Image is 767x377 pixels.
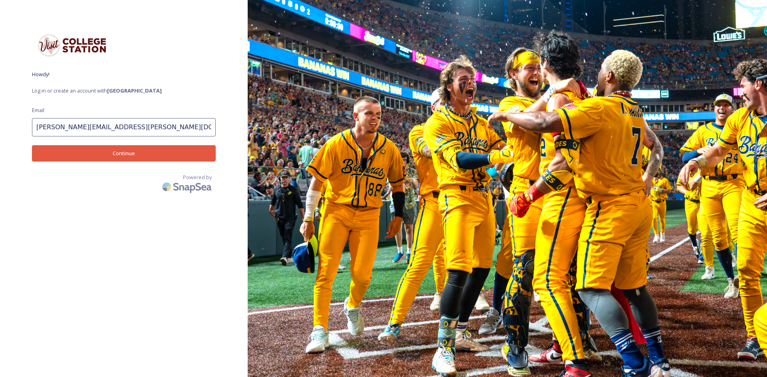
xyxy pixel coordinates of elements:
button: Continue [32,145,216,162]
strong: [GEOGRAPHIC_DATA] [107,87,162,94]
span: Log in or create an account with [32,87,216,95]
img: SnapSea Logo [160,178,216,196]
img: CollegeStation_Visit_Logo_Color%20%281%29.png [32,32,112,59]
input: john.doe@snapsea.io [32,118,216,136]
span: Powered by [183,174,212,181]
span: Howdy! [32,71,216,78]
span: Email [32,107,44,114]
